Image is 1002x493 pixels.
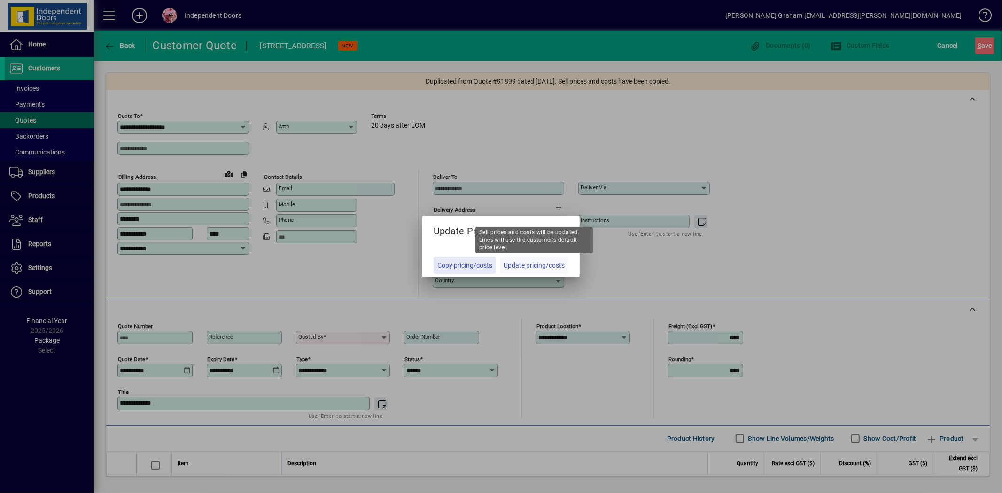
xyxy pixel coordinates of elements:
span: Copy pricing/costs [437,261,492,270]
button: Copy pricing/costs [434,257,496,274]
div: Sell prices and costs will be updated. Lines will use the customer's default price level. [475,227,593,253]
button: Update pricing/costs [500,257,568,274]
h5: Update Pricing? [422,216,580,243]
span: Update pricing/costs [504,261,565,270]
